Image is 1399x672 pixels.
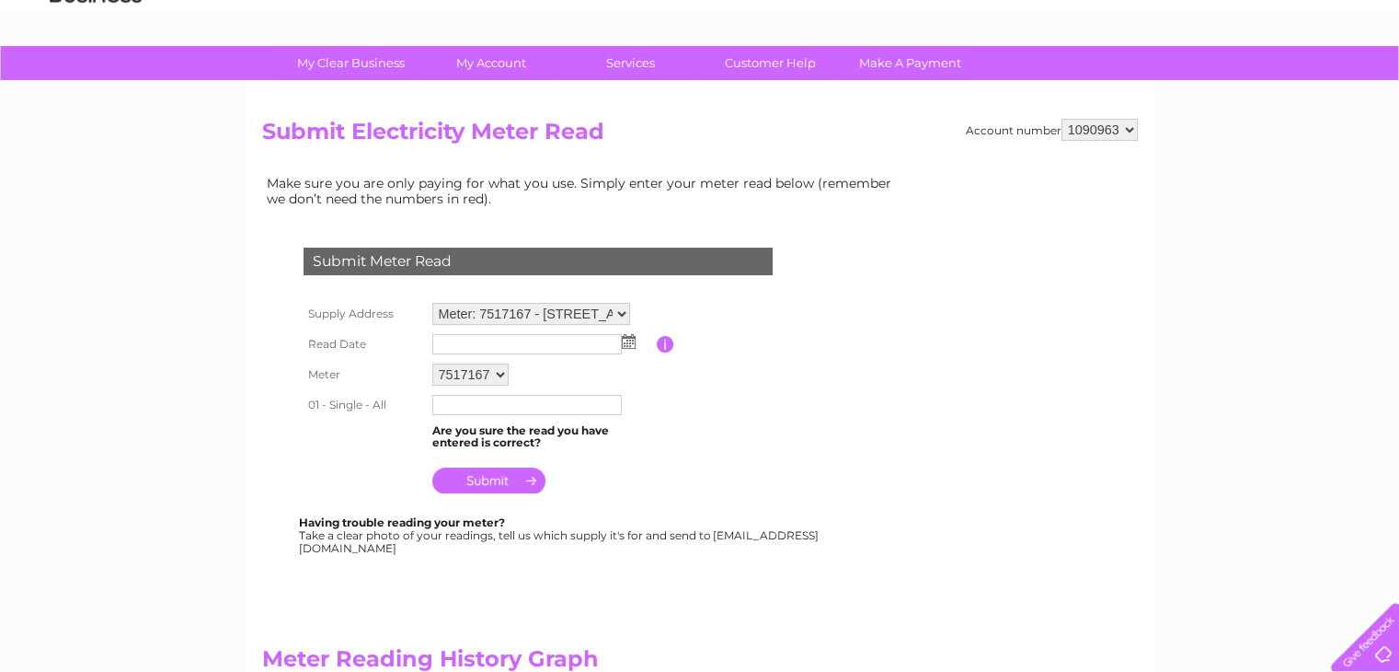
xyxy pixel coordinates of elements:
a: Energy [1121,78,1162,92]
a: Services [555,46,706,80]
th: Supply Address [299,298,428,330]
a: 0333 014 3131 [1052,9,1179,32]
a: Contact [1277,78,1322,92]
a: My Account [415,46,567,80]
a: Customer Help [694,46,846,80]
b: Having trouble reading your meter? [299,516,505,529]
a: My Clear Business [275,46,427,80]
a: Water [1075,78,1110,92]
img: logo.png [49,48,143,104]
div: Clear Business is a trading name of Verastar Limited (registered in [GEOGRAPHIC_DATA] No. 3667643... [266,10,1135,89]
div: Submit Meter Read [304,248,773,275]
div: Account number [966,119,1138,141]
td: Are you sure the read you have entered is correct? [428,420,657,455]
th: 01 - Single - All [299,390,428,420]
h2: Submit Electricity Meter Read [262,119,1138,154]
th: Read Date [299,330,428,359]
input: Information [657,336,674,353]
div: Take a clear photo of your readings, tell us which supply it's for and send to [EMAIL_ADDRESS][DO... [299,516,821,554]
th: Meter [299,359,428,390]
a: Make A Payment [834,46,986,80]
a: Log out [1338,78,1382,92]
a: Blog [1239,78,1266,92]
img: ... [622,334,636,349]
td: Make sure you are only paying for what you use. Simply enter your meter read below (remember we d... [262,171,906,210]
input: Submit [432,468,545,493]
a: Telecoms [1173,78,1228,92]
